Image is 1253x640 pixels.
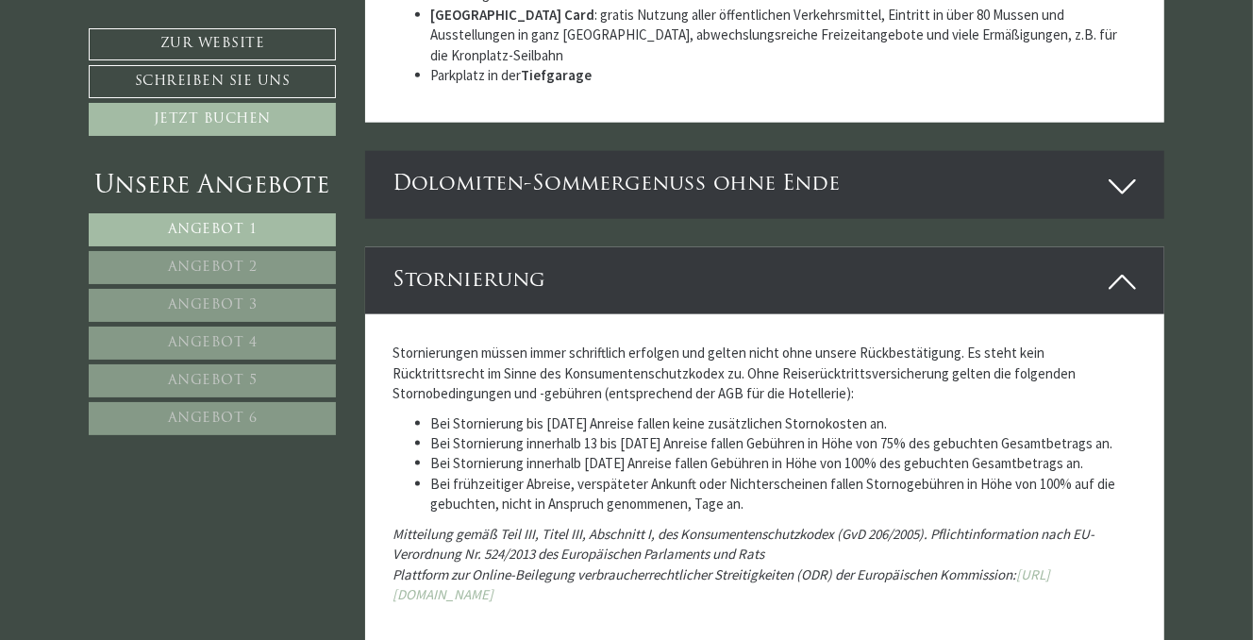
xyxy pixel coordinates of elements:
[393,525,1095,603] em: Mitteilung gemäß Teil III, Titel III, Abschnitt I, des Konsumentenschutzkodex (GvD 206/2005). Pfl...
[168,261,258,275] span: Angebot 2
[365,247,1165,314] div: Stornierung
[341,14,404,44] div: [DATE]
[431,65,1137,85] li: Parkplatz in der
[393,565,1051,603] a: [URL][DOMAIN_NAME]
[89,65,336,98] a: Schreiben Sie uns
[365,151,1165,218] div: Dolomiten-Sommergenuss ohne Ende
[621,497,743,531] button: Senden
[431,413,1137,433] li: Bei Stornierung bis [DATE] Anreise fallen keine zusätzlichen Stornokosten an.
[431,5,1137,65] li: : gratis Nutzung aller öffentlichen Verkehrsmittel, Eintritt in über 80 Mussen und Ausstellungen ...
[168,298,258,312] span: Angebot 3
[28,54,269,68] div: Montis – Active Nature Spa
[522,66,593,84] strong: Tiefgarage
[168,336,258,350] span: Angebot 4
[28,88,269,100] small: 17:26
[431,453,1137,473] li: Bei Stornierung innerhalb [DATE] Anreise fallen Gebühren in Höhe von 100% des gebuchten Gesamtbet...
[89,169,336,204] div: Unsere Angebote
[168,223,258,237] span: Angebot 1
[14,50,278,104] div: Guten Tag, wie können wir Ihnen helfen?
[89,103,336,136] a: Jetzt buchen
[168,374,258,388] span: Angebot 5
[168,412,258,426] span: Angebot 6
[431,6,595,24] strong: [GEOGRAPHIC_DATA] Card
[393,343,1137,403] p: Stornierungen müssen immer schriftlich erfolgen und gelten nicht ohne unsere Rückbestätigung. Es ...
[89,28,336,60] a: Zur Website
[431,474,1137,514] li: Bei frühzeitiger Abreise, verspäteter Ankunft oder Nichterscheinen fallen Stornogebühren in Höhe ...
[431,433,1137,453] li: Bei Stornierung innerhalb 13 bis [DATE] Anreise fallen Gebühren in Höhe von 75% des gebuchten Ges...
